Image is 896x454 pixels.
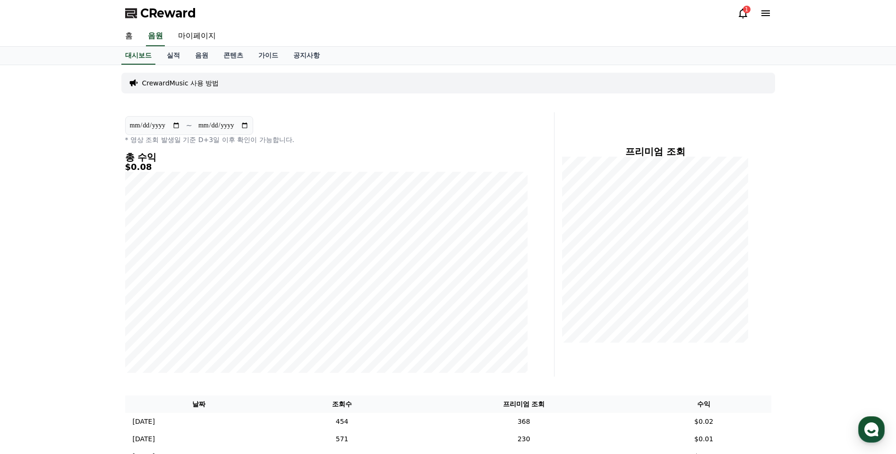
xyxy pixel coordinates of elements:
[125,162,528,172] h5: $0.08
[186,120,192,131] p: ~
[637,430,771,448] td: $0.01
[637,395,771,413] th: 수익
[273,413,411,430] td: 454
[411,395,636,413] th: 프리미엄 조회
[146,26,165,46] a: 음원
[171,26,223,46] a: 마이페이지
[273,430,411,448] td: 571
[125,395,273,413] th: 날짜
[133,434,155,444] p: [DATE]
[121,47,155,65] a: 대시보드
[411,430,636,448] td: 230
[125,135,528,144] p: * 영상 조회 발생일 기준 D+3일 이후 확인이 가능합니다.
[216,47,251,65] a: 콘텐츠
[188,47,216,65] a: 음원
[637,413,771,430] td: $0.02
[140,6,196,21] span: CReward
[118,26,140,46] a: 홈
[562,146,749,157] h4: 프리미엄 조회
[743,6,751,13] div: 1
[125,152,528,162] h4: 총 수익
[411,413,636,430] td: 368
[159,47,188,65] a: 실적
[286,47,327,65] a: 공지사항
[125,6,196,21] a: CReward
[133,417,155,427] p: [DATE]
[737,8,749,19] a: 1
[142,78,219,88] a: CrewardMusic 사용 방법
[273,395,411,413] th: 조회수
[251,47,286,65] a: 가이드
